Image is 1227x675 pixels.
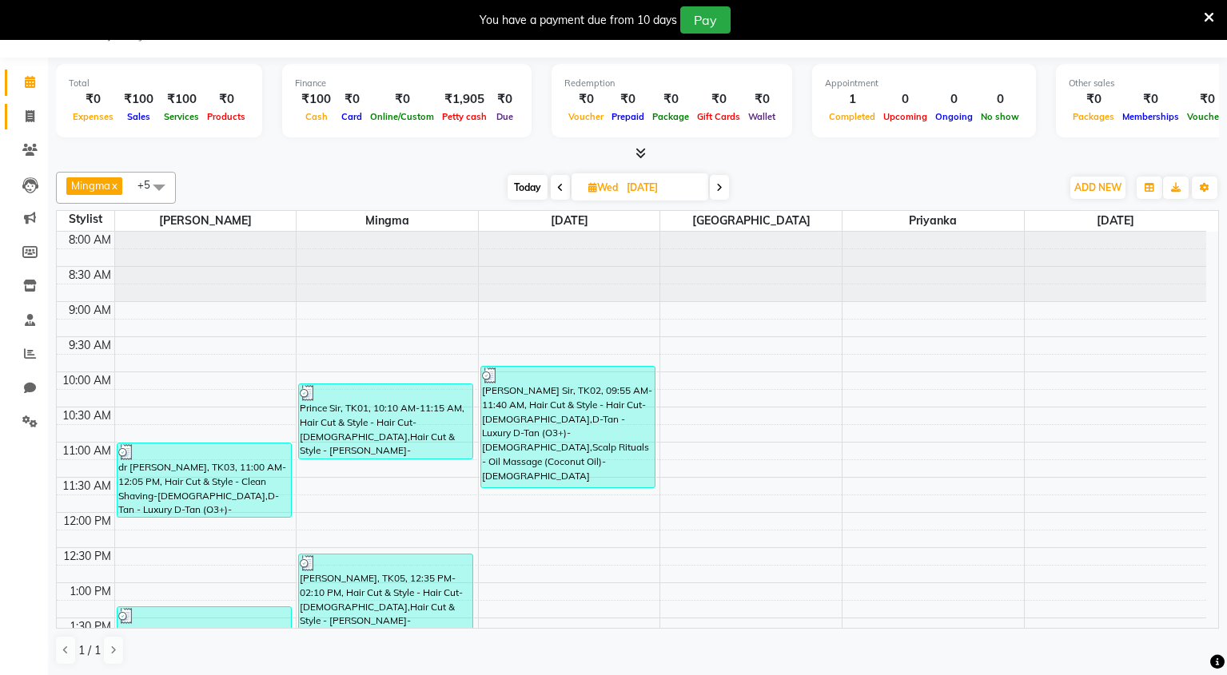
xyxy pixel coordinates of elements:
[1118,90,1183,109] div: ₹0
[66,337,114,354] div: 9:30 AM
[69,90,118,109] div: ₹0
[608,90,648,109] div: ₹0
[71,179,110,192] span: Mingma
[66,267,114,284] div: 8:30 AM
[78,642,101,659] span: 1 / 1
[879,90,931,109] div: 0
[299,384,472,459] div: Prince Sir, TK01, 10:10 AM-11:15 AM, Hair Cut & Style - Hair Cut-[DEMOGRAPHIC_DATA],Hair Cut & St...
[66,618,114,635] div: 1:30 PM
[693,111,744,122] span: Gift Cards
[584,181,622,193] span: Wed
[825,111,879,122] span: Completed
[337,111,366,122] span: Card
[59,478,114,494] div: 11:30 AM
[118,90,160,109] div: ₹100
[69,77,249,90] div: Total
[480,12,677,29] div: You have a payment due from 10 days
[693,90,744,109] div: ₹0
[492,111,517,122] span: Due
[337,90,366,109] div: ₹0
[295,90,337,109] div: ₹100
[660,211,842,231] span: [GEOGRAPHIC_DATA]
[648,90,693,109] div: ₹0
[299,554,472,663] div: [PERSON_NAME], TK05, 12:35 PM-02:10 PM, Hair Cut & Style - Hair Cut-[DEMOGRAPHIC_DATA],Hair Cut &...
[564,90,608,109] div: ₹0
[1118,111,1183,122] span: Memberships
[59,372,114,389] div: 10:00 AM
[931,111,977,122] span: Ongoing
[59,407,114,424] div: 10:30 AM
[1025,211,1206,231] span: [DATE]
[508,175,548,200] span: Today
[1070,177,1125,199] button: ADD NEW
[118,443,291,517] div: dr [PERSON_NAME], TK03, 11:00 AM-12:05 PM, Hair Cut & Style - Clean Shaving-[DEMOGRAPHIC_DATA],D-...
[564,111,608,122] span: Voucher
[1069,90,1118,109] div: ₹0
[297,211,478,231] span: Mingma
[123,111,154,122] span: Sales
[491,90,519,109] div: ₹0
[481,367,655,487] div: [PERSON_NAME] Sir, TK02, 09:55 AM-11:40 AM, Hair Cut & Style - Hair Cut-[DEMOGRAPHIC_DATA],D-Tan ...
[118,607,291,663] div: [PERSON_NAME], TK04, 01:20 PM-02:10 PM, Hair Cut & Style - Hair Cut-[DEMOGRAPHIC_DATA],Hair Cut &...
[977,111,1023,122] span: No show
[744,111,779,122] span: Wallet
[879,111,931,122] span: Upcoming
[60,548,114,565] div: 12:30 PM
[366,111,438,122] span: Online/Custom
[203,90,249,109] div: ₹0
[1069,111,1118,122] span: Packages
[622,176,702,200] input: 2025-09-03
[843,211,1024,231] span: Priyanka
[110,179,118,192] a: x
[57,211,114,228] div: Stylist
[564,77,779,90] div: Redemption
[479,211,660,231] span: [DATE]
[438,90,491,109] div: ₹1,905
[66,302,114,319] div: 9:00 AM
[160,111,203,122] span: Services
[825,77,1023,90] div: Appointment
[69,111,118,122] span: Expenses
[160,90,203,109] div: ₹100
[137,178,162,191] span: +5
[203,111,249,122] span: Products
[438,111,491,122] span: Petty cash
[608,111,648,122] span: Prepaid
[825,90,879,109] div: 1
[1074,181,1121,193] span: ADD NEW
[301,111,332,122] span: Cash
[66,232,114,248] div: 8:00 AM
[366,90,438,109] div: ₹0
[115,211,297,231] span: [PERSON_NAME]
[60,513,114,530] div: 12:00 PM
[931,90,977,109] div: 0
[59,443,114,459] div: 11:00 AM
[744,90,779,109] div: ₹0
[680,6,731,34] button: Pay
[295,77,519,90] div: Finance
[648,111,693,122] span: Package
[66,583,114,600] div: 1:00 PM
[977,90,1023,109] div: 0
